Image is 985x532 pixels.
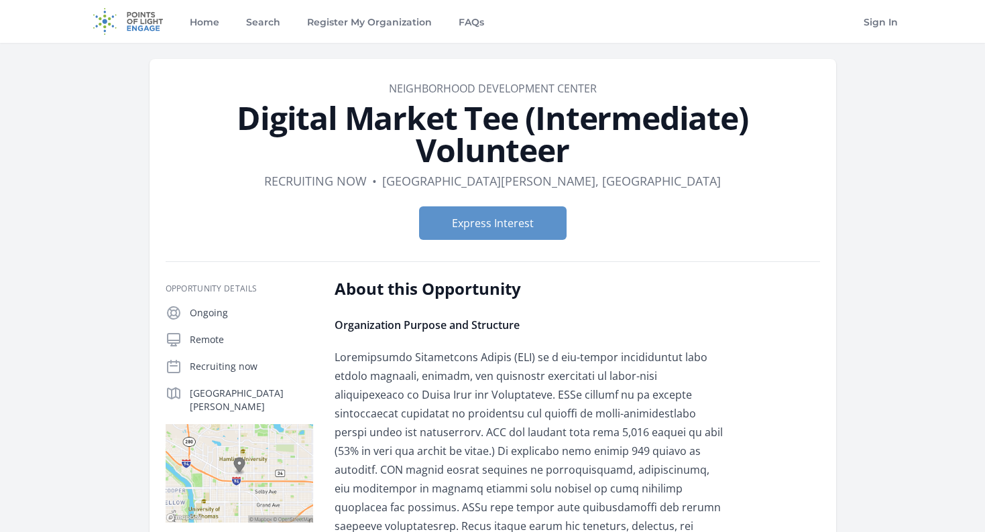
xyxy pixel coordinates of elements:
[166,424,313,523] img: Map
[389,81,597,96] a: Neighborhood Development Center
[190,360,313,373] p: Recruiting now
[166,283,313,294] h3: Opportunity Details
[166,102,820,166] h1: Digital Market Tee (Intermediate) Volunteer
[190,387,313,413] p: [GEOGRAPHIC_DATA][PERSON_NAME]
[382,172,721,190] dd: [GEOGRAPHIC_DATA][PERSON_NAME], [GEOGRAPHIC_DATA]
[372,172,377,190] div: •
[190,306,313,320] p: Ongoing
[335,278,727,300] h2: About this Opportunity
[335,318,520,332] strong: Organization Purpose and Structure
[419,206,567,240] button: Express Interest
[190,333,313,346] p: Remote
[264,172,367,190] dd: Recruiting now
